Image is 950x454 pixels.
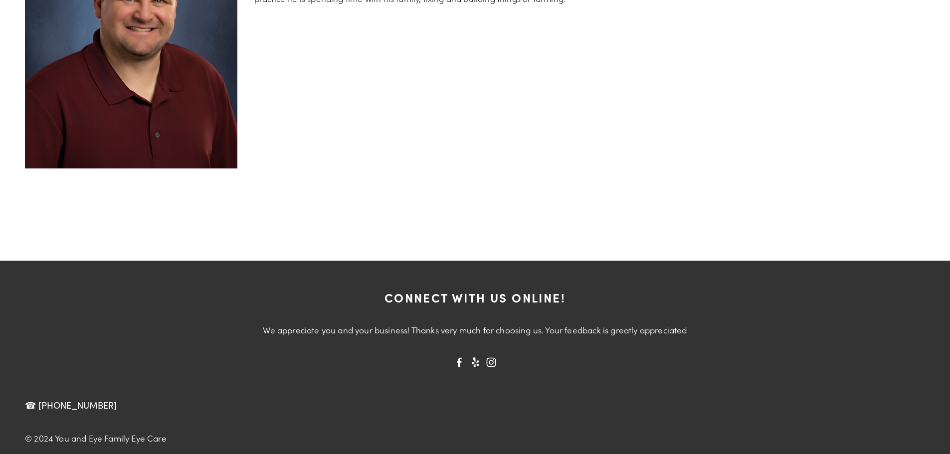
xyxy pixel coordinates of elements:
[486,357,496,367] a: Instagram
[384,289,566,305] strong: Connect with us online!
[470,357,480,367] a: Yelp
[201,321,750,338] p: We appreciate you and your business! Thanks very much for choosing us. Your feedback is greatly a...
[25,430,467,447] p: © 2024 You and Eye Family Eye Care
[25,401,126,410] a: ☎ [PHONE_NUMBER]
[454,357,464,367] a: You and Eye Family Eye Care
